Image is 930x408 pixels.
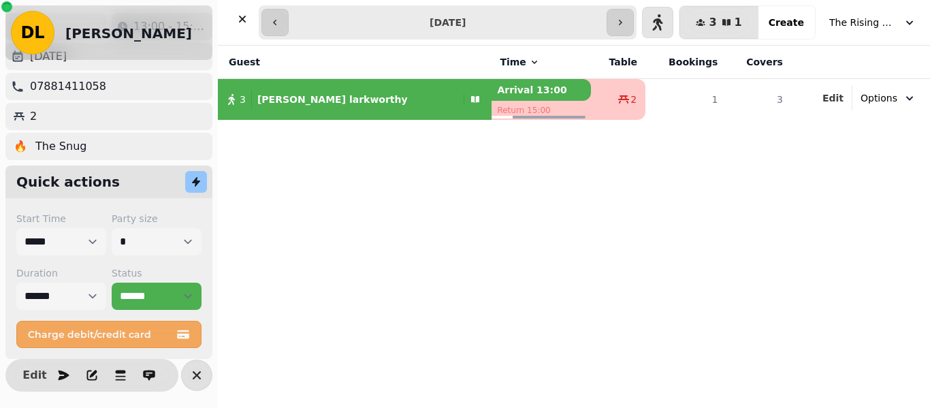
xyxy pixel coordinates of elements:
span: Options [861,91,897,105]
label: Start Time [16,212,106,225]
p: [PERSON_NAME] larkworthy [257,93,408,106]
td: 1 [645,79,726,121]
span: Time [500,55,526,69]
th: Bookings [645,46,726,79]
label: Duration [16,266,106,280]
button: Options [852,86,925,110]
button: Edit [822,91,844,105]
label: Status [112,266,202,280]
p: Return 15:00 [492,101,590,120]
button: 31 [679,6,758,39]
th: Covers [726,46,791,79]
button: Charge debit/credit card [16,321,202,348]
p: Arrival 13:00 [492,79,590,101]
span: 2 [630,93,637,106]
label: Party size [112,212,202,225]
span: 3 [709,17,716,28]
th: Table [591,46,645,79]
button: Create [758,6,815,39]
h2: Quick actions [16,172,120,191]
span: Create [769,18,804,27]
span: 1 [735,17,742,28]
span: Charge debit/credit card [28,330,174,339]
span: 3 [240,93,246,106]
span: The Rising Sun [829,16,897,29]
th: Guest [218,46,492,79]
button: Edit [21,362,48,389]
span: Edit [27,370,43,381]
h2: [PERSON_NAME] [65,24,192,43]
td: 3 [726,79,791,121]
p: 07881411058 [30,78,106,95]
span: Edit [822,93,844,103]
button: 3[PERSON_NAME] larkworthy [218,83,492,116]
p: 🔥 [14,138,27,155]
span: DL [20,25,44,41]
button: The Rising Sun [821,10,925,35]
p: 2 [30,108,37,125]
button: Time [500,55,539,69]
p: The Snug [35,138,86,155]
